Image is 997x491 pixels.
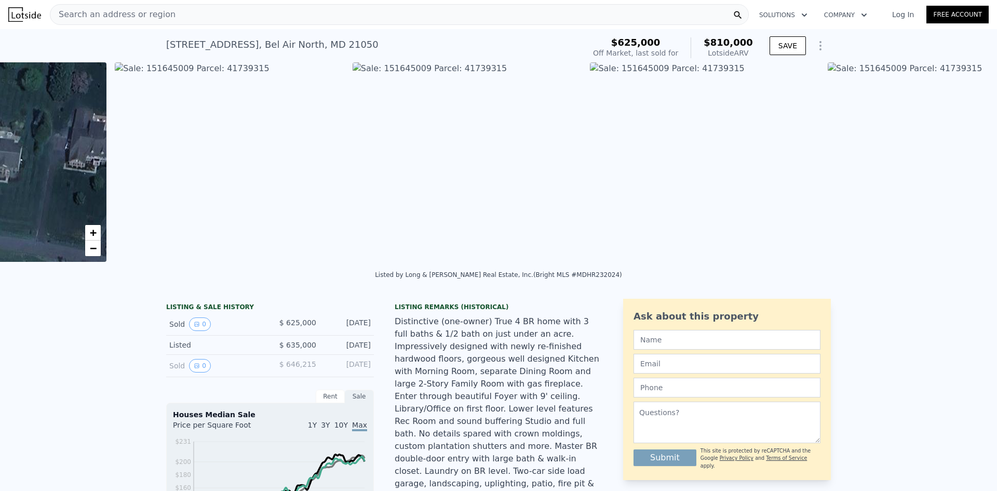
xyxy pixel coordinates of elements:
[751,6,816,24] button: Solutions
[85,225,101,241] a: Zoom in
[325,317,371,331] div: [DATE]
[770,36,806,55] button: SAVE
[352,421,367,431] span: Max
[634,330,820,350] input: Name
[175,471,191,479] tspan: $180
[325,340,371,350] div: [DATE]
[169,317,262,331] div: Sold
[308,421,317,429] span: 1Y
[169,340,262,350] div: Listed
[766,455,807,461] a: Terms of Service
[321,421,330,429] span: 3Y
[175,438,191,445] tspan: $231
[880,9,926,20] a: Log In
[810,35,831,56] button: Show Options
[279,341,316,349] span: $ 635,000
[634,309,820,324] div: Ask about this property
[279,360,316,368] span: $ 646,215
[590,62,819,262] img: Sale: 151645009 Parcel: 41739315
[704,48,753,58] div: Lotside ARV
[634,449,696,466] button: Submit
[189,317,211,331] button: View historical data
[173,420,270,436] div: Price per Square Foot
[50,8,176,21] span: Search an address or region
[816,6,875,24] button: Company
[375,271,622,278] div: Listed by Long & [PERSON_NAME] Real Estate, Inc. (Bright MLS #MDHR232024)
[173,409,367,420] div: Houses Median Sale
[169,359,262,373] div: Sold
[700,447,820,470] div: This site is protected by reCAPTCHA and the Google and apply.
[634,354,820,374] input: Email
[316,390,345,403] div: Rent
[90,226,97,239] span: +
[115,62,344,262] img: Sale: 151645009 Parcel: 41739315
[704,37,753,48] span: $810,000
[345,390,374,403] div: Sale
[8,7,41,22] img: Lotside
[85,241,101,256] a: Zoom out
[334,421,348,429] span: 10Y
[611,37,661,48] span: $625,000
[634,378,820,397] input: Phone
[166,303,374,313] div: LISTING & SALE HISTORY
[395,303,602,311] div: Listing Remarks (Historical)
[279,319,316,327] span: $ 625,000
[166,37,379,52] div: [STREET_ADDRESS] , Bel Air North , MD 21050
[90,242,97,255] span: −
[175,458,191,466] tspan: $200
[593,48,678,58] div: Off Market, last sold for
[720,455,753,461] a: Privacy Policy
[189,359,211,373] button: View historical data
[353,62,582,262] img: Sale: 151645009 Parcel: 41739315
[325,359,371,373] div: [DATE]
[926,6,989,23] a: Free Account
